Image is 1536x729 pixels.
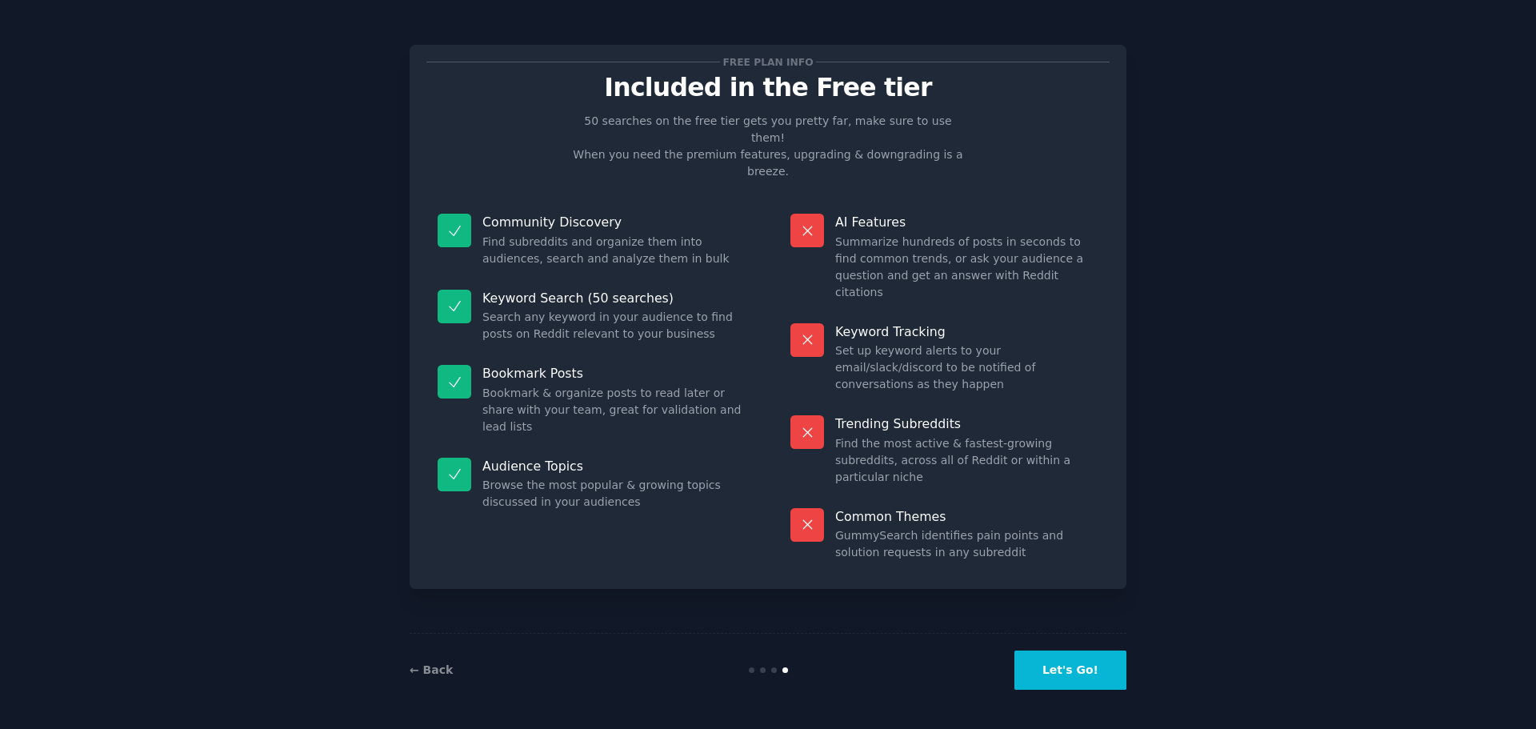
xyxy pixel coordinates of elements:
dd: Summarize hundreds of posts in seconds to find common trends, or ask your audience a question and... [835,234,1098,301]
dd: Search any keyword in your audience to find posts on Reddit relevant to your business [482,309,746,342]
dd: Browse the most popular & growing topics discussed in your audiences [482,477,746,511]
a: ← Back [410,663,453,676]
p: Keyword Search (50 searches) [482,290,746,306]
dd: Find subreddits and organize them into audiences, search and analyze them in bulk [482,234,746,267]
dd: Set up keyword alerts to your email/slack/discord to be notified of conversations as they happen [835,342,1098,393]
p: Community Discovery [482,214,746,230]
p: AI Features [835,214,1098,230]
p: Keyword Tracking [835,323,1098,340]
span: Free plan info [720,54,816,70]
button: Let's Go! [1014,651,1126,690]
p: 50 searches on the free tier gets you pretty far, make sure to use them! When you need the premiu... [566,113,970,180]
dd: Find the most active & fastest-growing subreddits, across all of Reddit or within a particular niche [835,435,1098,486]
p: Included in the Free tier [426,74,1110,102]
dd: Bookmark & organize posts to read later or share with your team, great for validation and lead lists [482,385,746,435]
p: Bookmark Posts [482,365,746,382]
p: Audience Topics [482,458,746,475]
dd: GummySearch identifies pain points and solution requests in any subreddit [835,527,1098,561]
p: Common Themes [835,508,1098,525]
p: Trending Subreddits [835,415,1098,432]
